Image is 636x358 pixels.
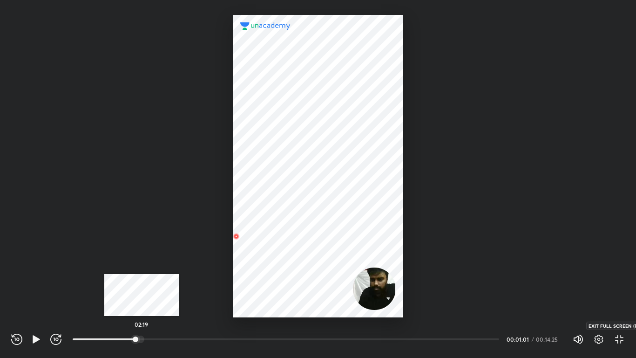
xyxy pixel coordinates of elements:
div: 00:14:25 [536,337,562,342]
div: 00:01:01 [507,337,530,342]
img: wMgqJGBwKWe8AAAAABJRU5ErkJggg== [231,231,242,242]
img: logo.2a7e12a2.svg [240,22,291,30]
div: / [532,337,534,342]
h5: 02:19 [135,322,148,327]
